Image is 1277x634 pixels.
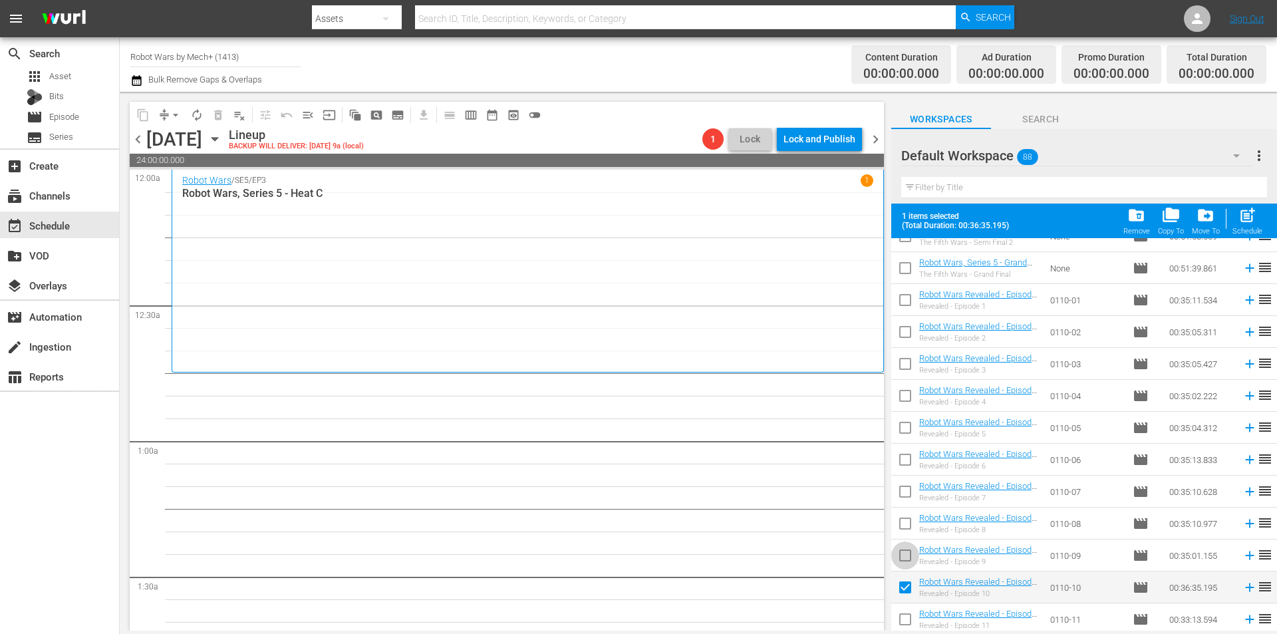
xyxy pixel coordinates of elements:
[1045,444,1127,476] td: 0110-06
[901,137,1252,174] div: Default Workspace
[777,127,862,151] button: Lock and Publish
[991,111,1091,128] span: Search
[146,128,202,150] div: [DATE]
[919,577,1037,597] a: Robot Wars Revealed - Episode 10
[919,270,1040,279] div: The Fifth Wars - Grand Final
[919,353,1037,373] a: Robot Wars Revealed - Episode 3
[49,110,79,124] span: Episode
[27,130,43,146] span: Series
[902,221,1015,230] span: (Total Duration: 00:36:35.195)
[229,142,364,151] div: BACKUP WILL DELIVER: [DATE] 9a (local)
[1073,48,1149,67] div: Promo Duration
[252,176,266,185] p: EP3
[919,557,1040,566] div: Revealed - Episode 9
[7,339,23,355] span: Ingestion
[1154,202,1188,239] button: Copy To
[7,188,23,204] span: Channels
[1242,580,1257,595] svg: Add to Schedule
[130,154,884,167] span: 24:00:00.000
[1045,540,1127,571] td: 0110-09
[1242,420,1257,435] svg: Add to Schedule
[1045,476,1127,508] td: 0110-07
[919,385,1037,405] a: Robot Wars Revealed - Episode 4
[1257,419,1273,435] span: reorder
[49,130,73,144] span: Series
[1257,355,1273,371] span: reorder
[1133,292,1149,308] span: Episode
[734,132,766,146] span: Lock
[919,321,1037,341] a: Robot Wars Revealed - Episode 2
[919,494,1040,502] div: Revealed - Episode 7
[7,158,23,174] span: Create
[919,589,1040,598] div: Revealed - Episode 10
[1164,476,1237,508] td: 00:35:10.628
[968,48,1044,67] div: Ad Duration
[1123,227,1150,236] div: Remove
[1045,508,1127,540] td: 0110-08
[190,108,204,122] span: autorenew_outlined
[919,609,1037,629] a: Robot Wars Revealed - Episode 11
[1188,202,1224,239] button: Move To
[1238,206,1256,224] span: post_add
[863,48,939,67] div: Content Duration
[182,175,231,186] a: Robot Wars
[1257,259,1273,275] span: reorder
[464,108,478,122] span: calendar_view_week_outlined
[1242,293,1257,307] svg: Add to Schedule
[7,46,23,62] span: Search
[1133,548,1149,563] span: Episode
[27,89,43,105] div: Bits
[891,111,991,128] span: Workspaces
[1045,380,1127,412] td: 0110-04
[919,398,1040,406] div: Revealed - Episode 4
[1242,612,1257,627] svg: Add to Schedule
[1045,571,1127,603] td: 0110-10
[1257,451,1273,467] span: reorder
[7,369,23,385] span: Reports
[229,104,250,126] span: Clear Lineup
[1242,325,1257,339] svg: Add to Schedule
[528,108,541,122] span: toggle_off
[1257,483,1273,499] span: reorder
[1164,540,1237,571] td: 00:35:01.155
[1164,508,1237,540] td: 00:35:10.977
[1017,143,1038,171] span: 88
[27,109,43,125] span: Episode
[1164,316,1237,348] td: 00:35:05.311
[1164,412,1237,444] td: 00:35:04.312
[1257,387,1273,403] span: reorder
[297,104,319,126] span: Fill episodes with ad slates
[1188,202,1224,239] span: Move Item To Workspace
[1133,516,1149,532] span: Episode
[1133,356,1149,372] span: Episode
[1242,516,1257,531] svg: Add to Schedule
[7,248,23,264] span: VOD
[1230,13,1264,24] a: Sign Out
[1164,380,1237,412] td: 00:35:02.222
[391,108,404,122] span: subtitles_outlined
[919,430,1040,438] div: Revealed - Episode 5
[1073,67,1149,82] span: 00:00:00.000
[233,108,246,122] span: playlist_remove_outlined
[1164,571,1237,603] td: 00:36:35.195
[146,75,262,84] span: Bulk Remove Gaps & Overlaps
[49,70,71,83] span: Asset
[919,334,1040,343] div: Revealed - Episode 2
[507,108,520,122] span: preview_outlined
[340,102,366,128] span: Refresh All Search Blocks
[7,218,23,234] span: Schedule
[976,5,1011,29] span: Search
[1242,548,1257,563] svg: Add to Schedule
[1133,452,1149,468] span: movie
[349,108,362,122] span: auto_awesome_motion_outlined
[235,176,252,185] p: SE5 /
[865,176,869,185] p: 1
[27,69,43,84] span: Asset
[1045,284,1127,316] td: 0110-01
[486,108,499,122] span: date_range_outlined
[1158,227,1184,236] div: Copy To
[1179,48,1254,67] div: Total Duration
[8,11,24,27] span: menu
[434,102,460,128] span: Day Calendar View
[1133,579,1149,595] span: Episode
